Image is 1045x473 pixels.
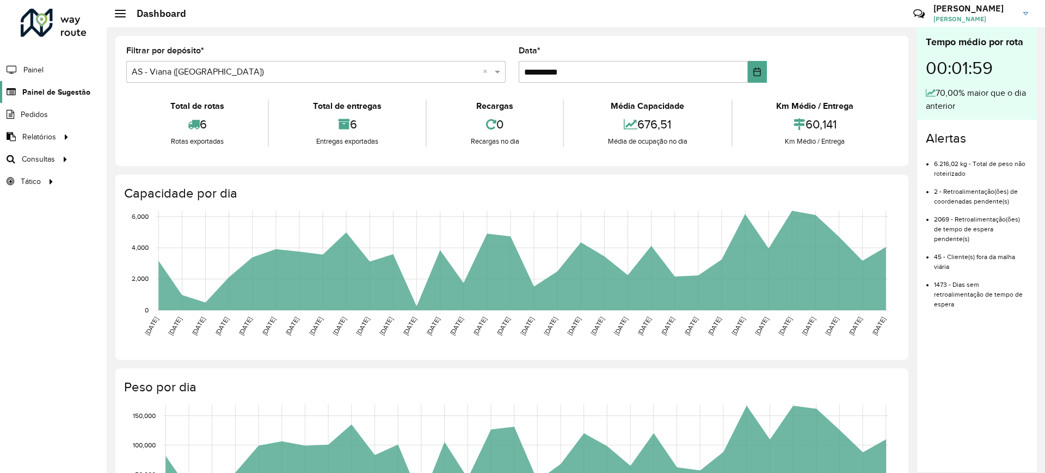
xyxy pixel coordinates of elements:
[22,131,56,143] span: Relatórios
[824,316,840,336] text: [DATE]
[331,316,347,336] text: [DATE]
[933,3,1015,14] h3: [PERSON_NAME]
[847,316,863,336] text: [DATE]
[567,113,728,136] div: 676,51
[261,316,276,336] text: [DATE]
[129,100,265,113] div: Total de rotas
[926,35,1028,50] div: Tempo médio por rota
[636,316,652,336] text: [DATE]
[934,244,1028,272] li: 45 - Cliente(s) fora da malha viária
[871,316,887,336] text: [DATE]
[144,316,159,336] text: [DATE]
[402,316,417,336] text: [DATE]
[126,44,204,57] label: Filtrar por depósito
[735,136,895,147] div: Km Médio / Entrega
[237,316,253,336] text: [DATE]
[748,61,767,83] button: Choose Date
[22,87,90,98] span: Painel de Sugestão
[933,14,1015,24] span: [PERSON_NAME]
[214,316,230,336] text: [DATE]
[133,441,156,449] text: 100,000
[126,8,186,20] h2: Dashboard
[472,316,488,336] text: [DATE]
[23,64,44,76] span: Painel
[483,65,492,78] span: Clear all
[566,316,582,336] text: [DATE]
[132,213,149,220] text: 6,000
[308,316,324,336] text: [DATE]
[730,316,746,336] text: [DATE]
[355,316,371,336] text: [DATE]
[926,131,1028,146] h4: Alertas
[934,272,1028,309] li: 1473 - Dias sem retroalimentação de tempo de espera
[567,136,728,147] div: Média de ocupação no dia
[190,316,206,336] text: [DATE]
[429,100,560,113] div: Recargas
[589,316,605,336] text: [DATE]
[660,316,675,336] text: [DATE]
[683,316,699,336] text: [DATE]
[926,50,1028,87] div: 00:01:59
[907,2,931,26] a: Contato Rápido
[133,412,156,419] text: 150,000
[613,316,629,336] text: [DATE]
[378,316,394,336] text: [DATE]
[519,316,535,336] text: [DATE]
[22,153,55,165] span: Consultas
[735,100,895,113] div: Km Médio / Entrega
[519,44,540,57] label: Data
[129,136,265,147] div: Rotas exportadas
[284,316,300,336] text: [DATE]
[926,87,1028,113] div: 70,00% maior que o dia anterior
[448,316,464,336] text: [DATE]
[132,275,149,282] text: 2,000
[543,316,558,336] text: [DATE]
[124,186,898,201] h4: Capacidade por dia
[132,244,149,251] text: 4,000
[934,179,1028,206] li: 2 - Retroalimentação(ões) de coordenadas pendente(s)
[934,151,1028,179] li: 6.216,02 kg - Total de peso não roteirizado
[567,100,728,113] div: Média Capacidade
[495,316,511,336] text: [DATE]
[735,113,895,136] div: 60,141
[129,113,265,136] div: 6
[272,136,422,147] div: Entregas exportadas
[272,113,422,136] div: 6
[429,136,560,147] div: Recargas no dia
[777,316,793,336] text: [DATE]
[145,306,149,314] text: 0
[167,316,183,336] text: [DATE]
[706,316,722,336] text: [DATE]
[21,176,41,187] span: Tático
[934,206,1028,244] li: 2069 - Retroalimentação(ões) de tempo de espera pendente(s)
[425,316,441,336] text: [DATE]
[754,316,770,336] text: [DATE]
[21,109,48,120] span: Pedidos
[272,100,422,113] div: Total de entregas
[124,379,898,395] h4: Peso por dia
[429,113,560,136] div: 0
[801,316,816,336] text: [DATE]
